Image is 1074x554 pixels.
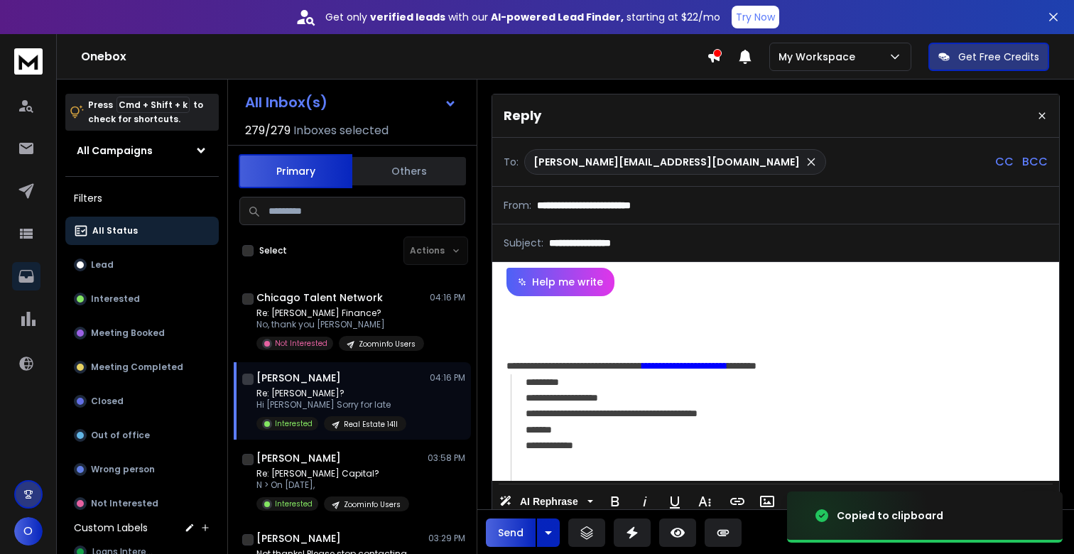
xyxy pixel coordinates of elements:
[65,353,219,381] button: Meeting Completed
[517,496,581,508] span: AI Rephrase
[245,122,291,139] span: 279 / 279
[724,487,751,516] button: Insert Link (⌘K)
[81,48,707,65] h1: Onebox
[65,319,219,347] button: Meeting Booked
[256,290,383,305] h1: Chicago Talent Network
[256,531,341,545] h1: [PERSON_NAME]
[691,487,718,516] button: More Text
[91,464,155,475] p: Wrong person
[65,251,219,279] button: Lead
[88,98,203,126] p: Press to check for shortcuts.
[256,371,341,385] h1: [PERSON_NAME]
[631,487,658,516] button: Italic (⌘I)
[91,362,183,373] p: Meeting Completed
[14,48,43,75] img: logo
[428,452,465,464] p: 03:58 PM
[754,487,781,516] button: Insert Image (⌘P)
[504,236,543,250] p: Subject:
[256,451,341,465] h1: [PERSON_NAME]
[234,88,468,116] button: All Inbox(s)
[497,487,596,516] button: AI Rephrase
[14,517,43,545] button: O
[91,259,114,271] p: Lead
[504,106,541,126] p: Reply
[533,155,800,169] p: [PERSON_NAME][EMAIL_ADDRESS][DOMAIN_NAME]
[430,372,465,384] p: 04:16 PM
[928,43,1049,71] button: Get Free Credits
[245,95,327,109] h1: All Inbox(s)
[344,419,398,430] p: Real Estate 141l
[275,338,327,349] p: Not Interested
[259,245,287,256] label: Select
[65,489,219,518] button: Not Interested
[359,339,416,349] p: Zoominfo Users
[293,122,389,139] h3: Inboxes selected
[428,533,465,544] p: 03:29 PM
[491,10,624,24] strong: AI-powered Lead Finder,
[116,97,190,113] span: Cmd + Shift + k
[256,468,409,479] p: Re: [PERSON_NAME] Capital?
[256,308,424,319] p: Re: [PERSON_NAME] Finance?
[65,421,219,450] button: Out of office
[370,10,445,24] strong: verified leads
[325,10,720,24] p: Get only with our starting at $22/mo
[837,509,943,523] div: Copied to clipboard
[256,388,406,399] p: Re: [PERSON_NAME]?
[77,143,153,158] h1: All Campaigns
[958,50,1039,64] p: Get Free Credits
[661,487,688,516] button: Underline (⌘U)
[504,198,531,212] p: From:
[352,156,466,187] button: Others
[602,487,629,516] button: Bold (⌘B)
[92,225,138,237] p: All Status
[91,293,140,305] p: Interested
[91,327,165,339] p: Meeting Booked
[995,153,1014,170] p: CC
[65,387,219,415] button: Closed
[91,498,158,509] p: Not Interested
[275,499,313,509] p: Interested
[486,518,536,547] button: Send
[256,479,409,491] p: N > On [DATE],
[65,136,219,165] button: All Campaigns
[65,217,219,245] button: All Status
[779,50,861,64] p: My Workspace
[732,6,779,28] button: Try Now
[256,319,424,330] p: No, thank you [PERSON_NAME]
[430,292,465,303] p: 04:16 PM
[736,10,775,24] p: Try Now
[275,418,313,429] p: Interested
[239,154,352,188] button: Primary
[74,521,148,535] h3: Custom Labels
[506,268,614,296] button: Help me write
[256,399,406,411] p: Hi [PERSON_NAME] Sorry for late
[504,155,519,169] p: To:
[91,396,124,407] p: Closed
[65,455,219,484] button: Wrong person
[344,499,401,510] p: Zoominfo Users
[65,285,219,313] button: Interested
[65,188,219,208] h3: Filters
[91,430,150,441] p: Out of office
[1022,153,1048,170] p: BCC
